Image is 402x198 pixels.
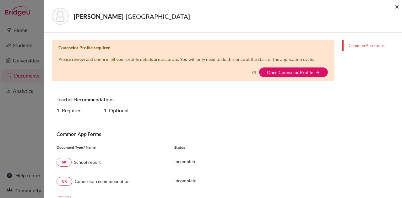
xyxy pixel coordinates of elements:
a: SR [57,158,72,167]
b: 1 [57,107,59,113]
p: Please review and confirm all your profile details are accurate. You will only need to do this on... [58,56,314,62]
h6: Common App Forms [57,131,188,137]
p: Incomplete [174,158,196,165]
a: Common App Forms [342,40,402,51]
span: School report [74,159,101,165]
div: Document Type / Name [52,145,170,150]
a: CR [57,177,72,186]
span: - [GEOGRAPHIC_DATA] [123,13,190,20]
span: × [395,2,399,11]
h6: Teacher Recommendations [57,96,188,102]
div: Status [170,145,334,150]
b: 1 [104,107,106,113]
button: Open Counselor Profilearrow_forward [259,67,328,77]
b: Counselor Profile required [58,45,111,50]
span: Required [62,107,82,113]
p: Incomplete [174,177,196,184]
a: Open Counselor Profile [267,70,313,75]
span: Optional [109,107,128,113]
span: Counselor recommendation [75,179,130,184]
button: Close [395,3,399,10]
strong: [PERSON_NAME] [74,13,123,20]
i: arrow_forward [316,70,320,75]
